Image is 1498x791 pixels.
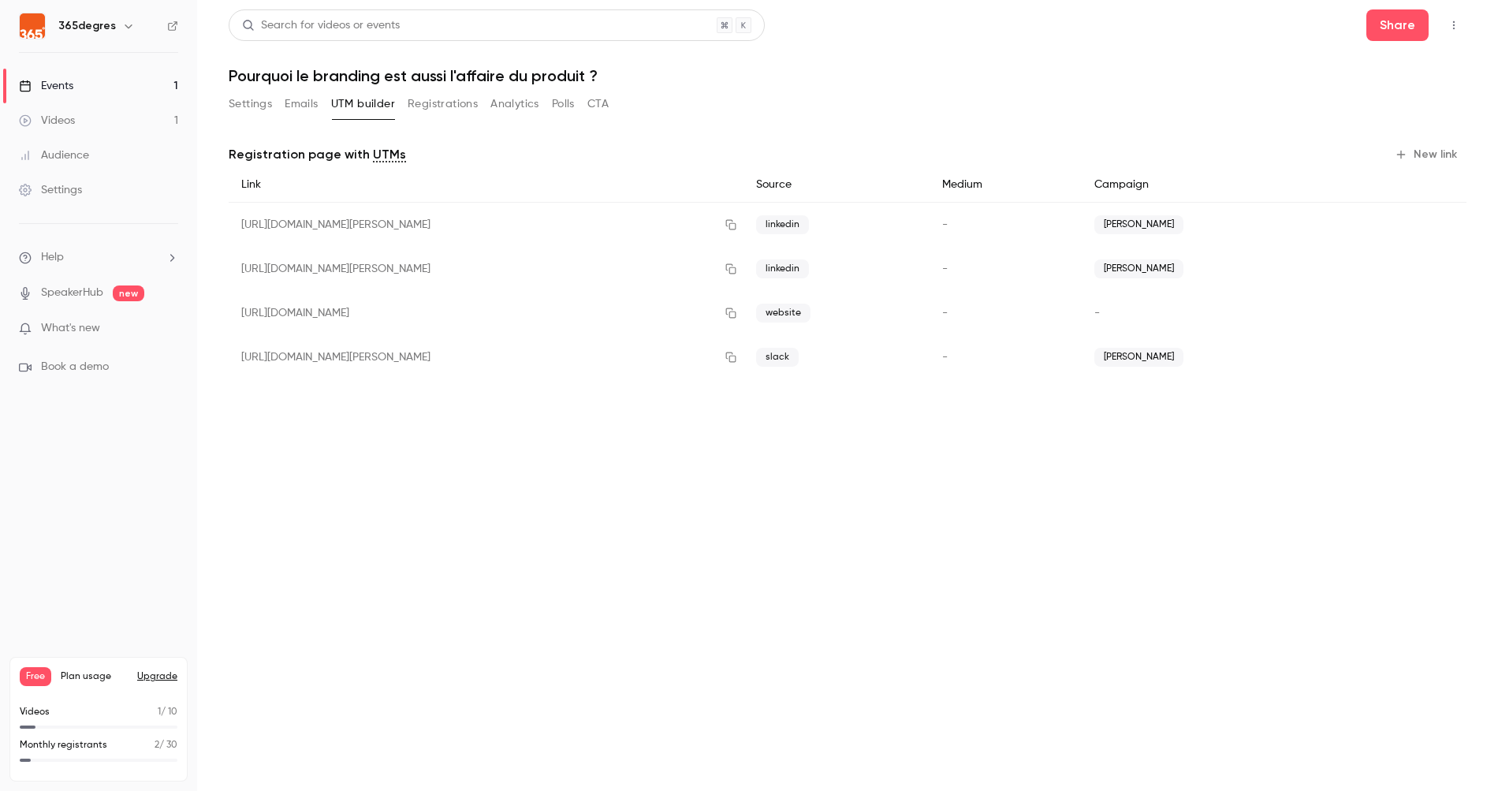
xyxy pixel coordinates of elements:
span: [PERSON_NAME] [1094,348,1183,367]
p: Monthly registrants [20,738,107,752]
button: Settings [229,91,272,117]
div: Search for videos or events [242,17,400,34]
img: 365degres [20,13,45,39]
a: SpeakerHub [41,285,103,301]
div: [URL][DOMAIN_NAME] [229,291,743,335]
span: Help [41,249,64,266]
div: Settings [19,182,82,198]
h6: 365degres [58,18,116,34]
button: Emails [285,91,318,117]
div: Link [229,167,743,203]
p: / 10 [158,705,177,719]
span: Free [20,667,51,686]
div: [URL][DOMAIN_NAME][PERSON_NAME] [229,247,743,291]
span: [PERSON_NAME] [1094,215,1183,234]
button: Share [1366,9,1429,41]
span: new [113,285,144,301]
span: - [942,263,948,274]
div: Audience [19,147,89,163]
div: Campaign [1082,167,1348,203]
button: UTM builder [331,91,395,117]
li: help-dropdown-opener [19,249,178,266]
button: Upgrade [137,670,177,683]
h1: Pourquoi le branding est aussi l'affaire du produit ? [229,66,1466,85]
button: Analytics [490,91,539,117]
span: [PERSON_NAME] [1094,259,1183,278]
div: Videos [19,113,75,129]
span: - [942,308,948,319]
span: 1 [158,707,161,717]
span: Plan usage [61,670,128,683]
span: linkedin [756,259,809,278]
span: linkedin [756,215,809,234]
span: - [942,219,948,230]
button: Polls [552,91,575,117]
button: CTA [587,91,609,117]
p: / 30 [155,738,177,752]
span: - [942,352,948,363]
div: Events [19,78,73,94]
p: Registration page with [229,145,406,164]
span: 2 [155,741,159,750]
button: Registrations [408,91,478,117]
div: [URL][DOMAIN_NAME][PERSON_NAME] [229,335,743,379]
span: - [1094,308,1100,319]
span: What's new [41,320,100,337]
div: [URL][DOMAIN_NAME][PERSON_NAME] [229,203,743,248]
span: slack [756,348,799,367]
p: Videos [20,705,50,719]
div: Medium [930,167,1083,203]
span: website [756,304,810,323]
span: Book a demo [41,359,109,375]
div: Source [743,167,930,203]
a: UTMs [373,145,406,164]
button: New link [1388,142,1466,167]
